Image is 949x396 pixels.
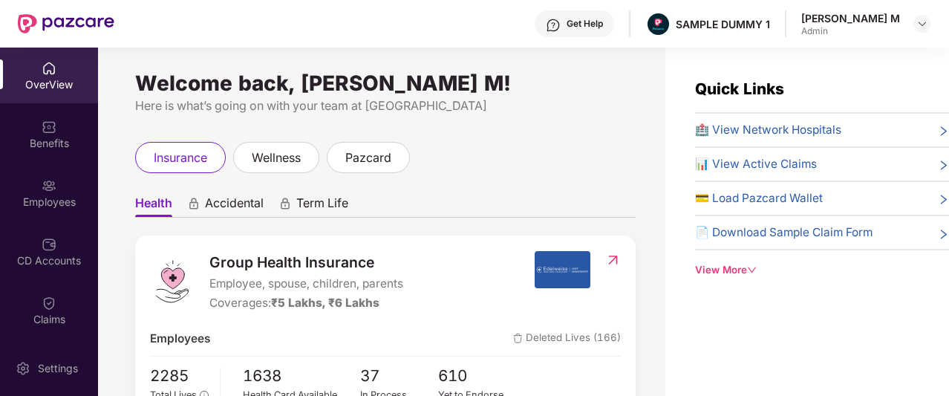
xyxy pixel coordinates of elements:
[546,18,561,33] img: svg+xml;base64,PHN2ZyBpZD0iSGVscC0zMngzMiIgeG1sbnM9Imh0dHA6Ly93d3cudzMub3JnLzIwMDAvc3ZnIiB3aWR0aD...
[135,97,636,115] div: Here is what’s going on with your team at [GEOGRAPHIC_DATA]
[33,361,82,376] div: Settings
[42,296,56,311] img: svg+xml;base64,PHN2ZyBpZD0iQ2xhaW0iIHhtbG5zPSJodHRwOi8vd3d3LnczLm9yZy8yMDAwL3N2ZyIgd2lkdGg9IjIwIi...
[271,296,379,310] span: ₹5 Lakhs, ₹6 Lakhs
[438,364,517,389] span: 610
[513,330,621,348] span: Deleted Lives (166)
[42,237,56,252] img: svg+xml;base64,PHN2ZyBpZD0iQ0RfQWNjb3VudHMiIGRhdGEtbmFtZT0iQ0QgQWNjb3VudHMiIHhtbG5zPSJodHRwOi8vd3...
[676,17,770,31] div: SAMPLE DUMMY 1
[695,262,949,278] div: View More
[150,330,210,348] span: Employees
[360,364,439,389] span: 37
[150,259,195,304] img: logo
[648,13,669,35] img: Pazcare_Alternative_logo-01-01.png
[695,79,784,98] span: Quick Links
[243,364,360,389] span: 1638
[205,195,264,217] span: Accidental
[135,195,172,217] span: Health
[747,265,757,275] span: down
[535,251,590,288] img: insurerIcon
[345,149,391,167] span: pazcard
[938,192,949,207] span: right
[801,11,900,25] div: [PERSON_NAME] M
[135,77,636,89] div: Welcome back, [PERSON_NAME] M!
[916,18,928,30] img: svg+xml;base64,PHN2ZyBpZD0iRHJvcGRvd24tMzJ4MzIiIHhtbG5zPSJodHRwOi8vd3d3LnczLm9yZy8yMDAwL3N2ZyIgd2...
[209,275,403,293] span: Employee, spouse, children, parents
[938,124,949,139] span: right
[695,224,873,241] span: 📄 Download Sample Claim Form
[154,149,207,167] span: insurance
[695,189,823,207] span: 💳 Load Pazcard Wallet
[938,158,949,173] span: right
[18,14,114,33] img: New Pazcare Logo
[209,251,403,273] span: Group Health Insurance
[513,334,523,343] img: deleteIcon
[187,197,200,210] div: animation
[695,121,841,139] span: 🏥 View Network Hospitals
[150,364,209,389] span: 2285
[567,18,603,30] div: Get Help
[42,120,56,134] img: svg+xml;base64,PHN2ZyBpZD0iQmVuZWZpdHMiIHhtbG5zPSJodHRwOi8vd3d3LnczLm9yZy8yMDAwL3N2ZyIgd2lkdGg9Ij...
[252,149,301,167] span: wellness
[42,178,56,193] img: svg+xml;base64,PHN2ZyBpZD0iRW1wbG95ZWVzIiB4bWxucz0iaHR0cDovL3d3dy53My5vcmcvMjAwMC9zdmciIHdpZHRoPS...
[209,294,403,312] div: Coverages:
[16,361,30,376] img: svg+xml;base64,PHN2ZyBpZD0iU2V0dGluZy0yMHgyMCIgeG1sbnM9Imh0dHA6Ly93d3cudzMub3JnLzIwMDAvc3ZnIiB3aW...
[938,227,949,241] span: right
[695,155,817,173] span: 📊 View Active Claims
[801,25,900,37] div: Admin
[605,253,621,267] img: RedirectIcon
[278,197,292,210] div: animation
[296,195,348,217] span: Term Life
[42,61,56,76] img: svg+xml;base64,PHN2ZyBpZD0iSG9tZSIgeG1sbnM9Imh0dHA6Ly93d3cudzMub3JnLzIwMDAvc3ZnIiB3aWR0aD0iMjAiIG...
